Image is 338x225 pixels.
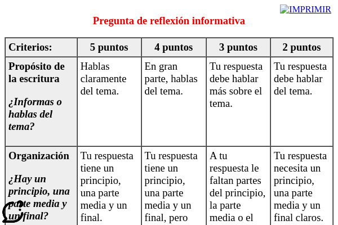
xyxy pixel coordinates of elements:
b: 3 puntos [219,41,257,53]
td: En gran parte, hablas del tema. [141,57,206,146]
b: 5 puntos [90,41,128,53]
div: Pregunta de reflexión informativa [5,15,333,27]
td: Hablas claramente del tema. [77,57,141,146]
img: IMPRIMIR [280,4,331,15]
i: ¿Hay un principio, una parte media y un final? [8,173,70,222]
b: 4 puntos [154,41,193,53]
b: Criterios: [8,41,52,53]
b: 2 puntos [283,41,321,53]
td: Tu respuesta debe hablar más sobre el tema. [206,57,270,146]
i: ¿Informas o hablas del tema? [8,96,62,132]
b: Propósito de la escritura [8,60,65,84]
b: Organización [8,150,69,161]
td: Tu respuesta debe hablar del tema. [270,57,333,146]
